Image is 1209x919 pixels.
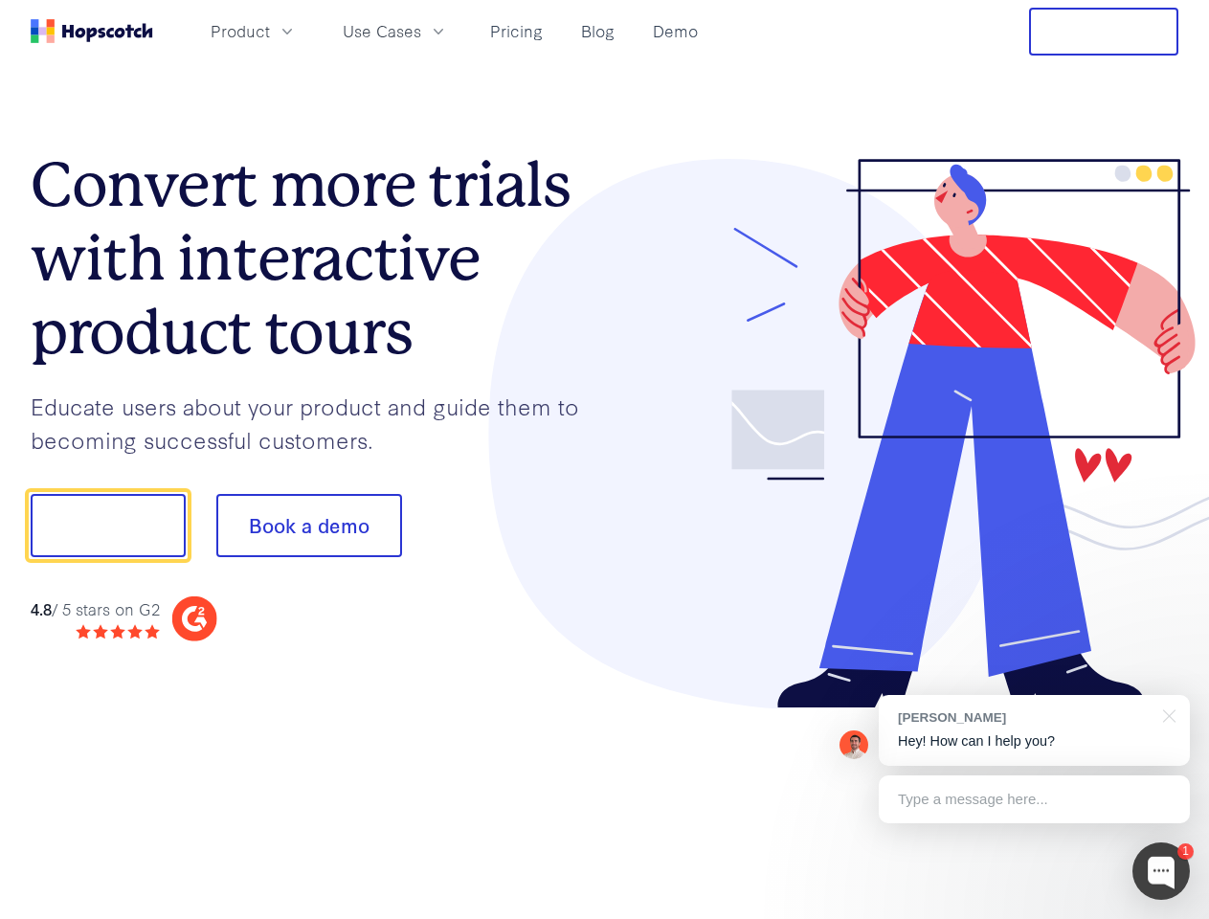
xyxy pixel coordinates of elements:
button: Book a demo [216,494,402,557]
p: Educate users about your product and guide them to becoming successful customers. [31,390,605,456]
p: Hey! How can I help you? [898,731,1171,751]
span: Product [211,19,270,43]
div: / 5 stars on G2 [31,597,160,621]
div: Type a message here... [879,775,1190,823]
a: Blog [573,15,622,47]
button: Use Cases [331,15,459,47]
strong: 4.8 [31,597,52,619]
a: Home [31,19,153,43]
img: Mark Spera [840,730,868,759]
a: Demo [645,15,705,47]
button: Product [199,15,308,47]
a: Pricing [482,15,550,47]
div: [PERSON_NAME] [898,708,1152,727]
h1: Convert more trials with interactive product tours [31,148,605,369]
button: Free Trial [1029,8,1178,56]
span: Use Cases [343,19,421,43]
div: 1 [1177,843,1194,860]
button: Show me! [31,494,186,557]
